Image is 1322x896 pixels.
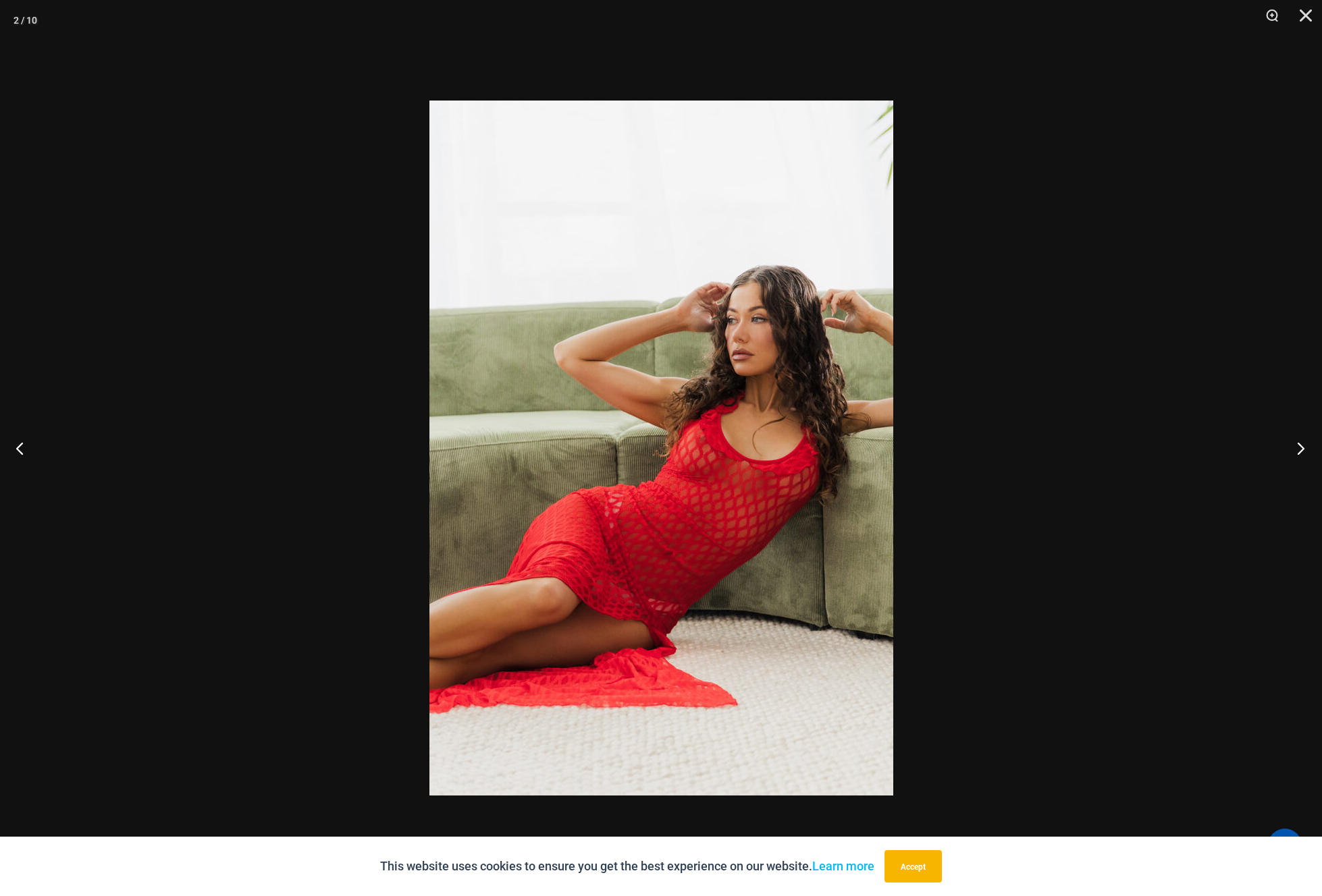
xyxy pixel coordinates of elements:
[429,101,893,795] img: Sometimes Red 587 Dress 09
[380,856,874,876] p: This website uses cookies to ensure you get the best experience on our website.
[884,850,942,883] button: Accept
[1271,414,1322,482] button: Next
[812,859,874,873] a: Learn more
[14,10,37,30] div: 2 / 10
